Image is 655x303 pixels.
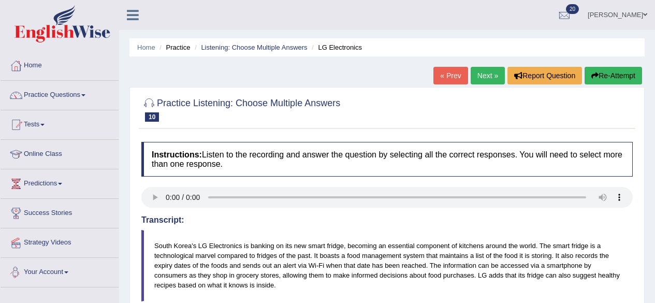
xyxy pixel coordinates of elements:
[507,67,582,84] button: Report Question
[1,110,119,136] a: Tests
[1,81,119,107] a: Practice Questions
[585,67,642,84] button: Re-Attempt
[1,199,119,225] a: Success Stories
[471,67,505,84] a: Next »
[145,112,159,122] span: 10
[1,169,119,195] a: Predictions
[137,44,155,51] a: Home
[141,142,633,177] h4: Listen to the recording and answer the question by selecting all the correct responses. You will ...
[157,42,190,52] li: Practice
[1,258,119,284] a: Your Account
[1,140,119,166] a: Online Class
[141,230,633,301] blockquote: South Korea's LG Electronics is banking on its new smart fridge, becoming an essential component ...
[141,215,633,225] h4: Transcript:
[141,96,340,122] h2: Practice Listening: Choose Multiple Answers
[201,44,307,51] a: Listening: Choose Multiple Answers
[1,228,119,254] a: Strategy Videos
[566,4,579,14] span: 20
[1,51,119,77] a: Home
[152,150,202,159] b: Instructions:
[433,67,468,84] a: « Prev
[309,42,362,52] li: LG Electronics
